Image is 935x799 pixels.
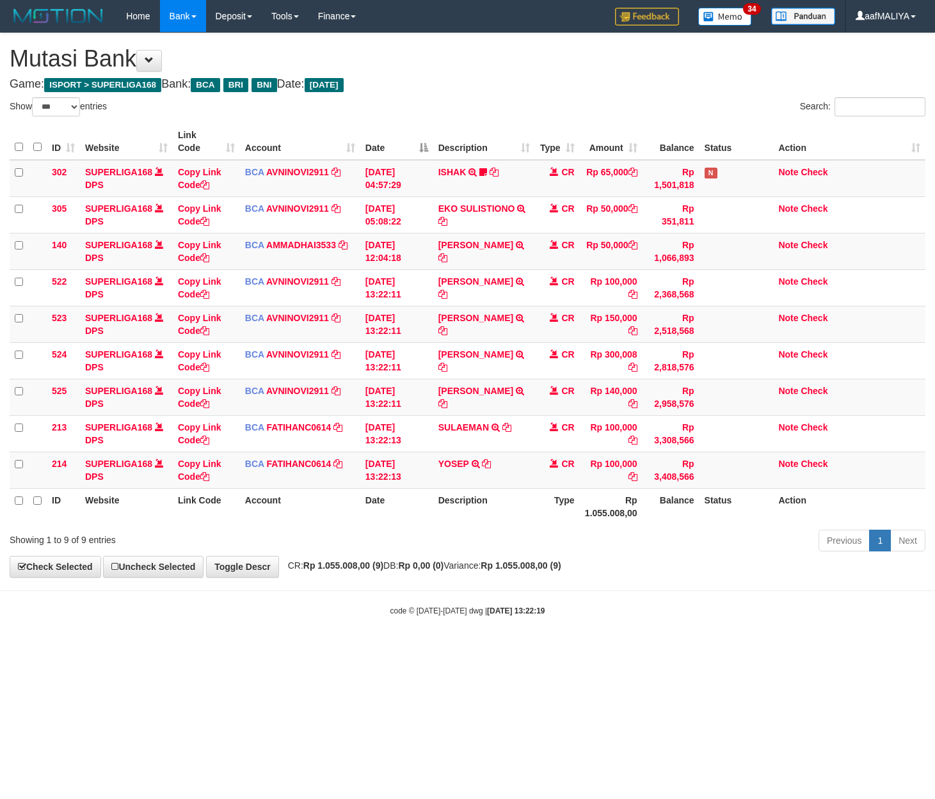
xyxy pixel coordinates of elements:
[305,78,344,92] span: [DATE]
[628,399,637,409] a: Copy Rp 140,000 to clipboard
[773,123,925,160] th: Action: activate to sort column ascending
[266,203,329,214] a: AVNINOVI2911
[178,313,221,336] a: Copy Link Code
[580,269,643,306] td: Rp 100,000
[580,233,643,269] td: Rp 50,000
[10,556,101,578] a: Check Selected
[178,240,221,263] a: Copy Link Code
[80,233,173,269] td: DPS
[332,203,340,214] a: Copy AVNINOVI2911 to clipboard
[10,6,107,26] img: MOTION_logo.png
[52,313,67,323] span: 523
[178,167,221,190] a: Copy Link Code
[628,362,637,372] a: Copy Rp 300,008 to clipboard
[360,196,433,233] td: [DATE] 05:08:22
[390,606,545,615] small: code © [DATE]-[DATE] dwg |
[245,349,264,360] span: BCA
[80,123,173,160] th: Website: activate to sort column ascending
[643,306,699,342] td: Rp 2,518,568
[561,422,574,432] span: CR
[240,488,360,525] th: Account
[332,313,340,323] a: Copy AVNINOVI2911 to clipboard
[266,386,329,396] a: AVNINOVI2911
[178,459,221,482] a: Copy Link Code
[561,313,574,323] span: CR
[252,78,276,92] span: BNI
[438,326,447,336] a: Copy BAMBANG PRASETIYO to clipboard
[773,488,925,525] th: Action
[52,276,67,287] span: 522
[85,313,152,323] a: SUPERLIGA168
[10,46,925,72] h1: Mutasi Bank
[339,240,348,250] a: Copy AMMADHAI3533 to clipboard
[743,3,760,15] span: 34
[778,349,798,360] a: Note
[178,276,221,299] a: Copy Link Code
[303,560,383,571] strong: Rp 1.055.008,00 (9)
[561,203,574,214] span: CR
[80,160,173,197] td: DPS
[282,560,561,571] span: CR: DB: Variance:
[580,160,643,197] td: Rp 65,000
[482,459,491,469] a: Copy YOSEP to clipboard
[628,435,637,445] a: Copy Rp 100,000 to clipboard
[438,422,489,432] a: SULAEMAN
[487,606,545,615] strong: [DATE] 13:22:19
[580,306,643,342] td: Rp 150,000
[52,203,67,214] span: 305
[561,276,574,287] span: CR
[778,240,798,250] a: Note
[47,488,80,525] th: ID
[80,306,173,342] td: DPS
[771,8,835,25] img: panduan.png
[643,160,699,197] td: Rp 1,501,818
[438,240,513,250] a: [PERSON_NAME]
[85,240,152,250] a: SUPERLIGA168
[332,386,340,396] a: Copy AVNINOVI2911 to clipboard
[245,167,264,177] span: BCA
[438,349,513,360] a: [PERSON_NAME]
[778,386,798,396] a: Note
[52,386,67,396] span: 525
[267,422,332,432] a: FATIHANC0614
[85,276,152,287] a: SUPERLIGA168
[561,459,574,469] span: CR
[801,459,827,469] a: Check
[643,415,699,452] td: Rp 3,308,566
[360,488,433,525] th: Date
[333,422,342,432] a: Copy FATIHANC0614 to clipboard
[240,123,360,160] th: Account: activate to sort column ascending
[173,123,240,160] th: Link Code: activate to sort column ascending
[438,276,513,287] a: [PERSON_NAME]
[699,123,774,160] th: Status
[360,269,433,306] td: [DATE] 13:22:11
[332,167,340,177] a: Copy AVNINOVI2911 to clipboard
[85,386,152,396] a: SUPERLIGA168
[801,313,827,323] a: Check
[360,160,433,197] td: [DATE] 04:57:29
[438,386,513,396] a: [PERSON_NAME]
[778,167,798,177] a: Note
[103,556,204,578] a: Uncheck Selected
[535,488,580,525] th: Type
[333,459,342,469] a: Copy FATIHANC0614 to clipboard
[561,240,574,250] span: CR
[245,240,264,250] span: BCA
[32,97,80,116] select: Showentries
[10,78,925,91] h4: Game: Bank: Date:
[245,276,264,287] span: BCA
[360,342,433,379] td: [DATE] 13:22:11
[178,386,221,409] a: Copy Link Code
[890,530,925,551] a: Next
[615,8,679,26] img: Feedback.jpg
[80,342,173,379] td: DPS
[360,306,433,342] td: [DATE] 13:22:11
[332,349,340,360] a: Copy AVNINOVI2911 to clipboard
[561,167,574,177] span: CR
[245,459,264,469] span: BCA
[801,386,827,396] a: Check
[535,123,580,160] th: Type: activate to sort column ascending
[801,167,827,177] a: Check
[580,379,643,415] td: Rp 140,000
[360,233,433,269] td: [DATE] 12:04:18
